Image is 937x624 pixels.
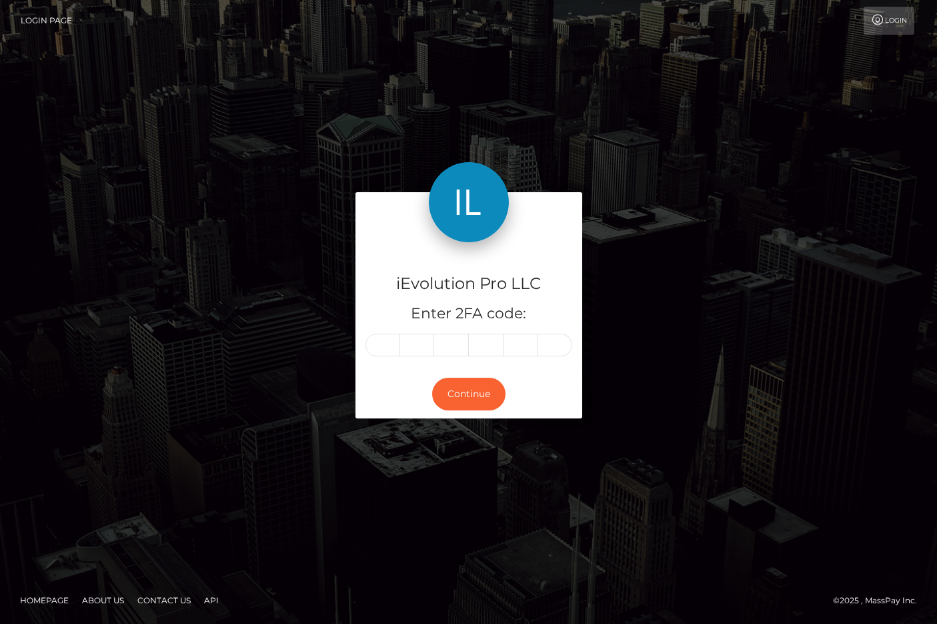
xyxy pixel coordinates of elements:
[432,378,506,410] button: Continue
[429,162,509,242] img: iEvolution Pro LLC
[365,272,572,296] h4: iEvolution Pro LLC
[77,590,129,611] a: About Us
[365,304,572,324] h5: Enter 2FA code:
[864,7,914,35] a: Login
[833,593,927,608] div: © 2025 , MassPay Inc.
[15,590,74,611] a: Homepage
[132,590,196,611] a: Contact Us
[199,590,224,611] a: API
[21,7,72,35] a: Login Page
